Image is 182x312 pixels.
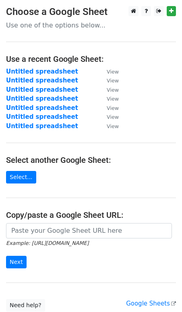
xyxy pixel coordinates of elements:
[99,113,119,120] a: View
[6,21,176,30] p: Use one of the options below...
[6,113,78,120] a: Untitled spreadsheet
[6,155,176,165] h4: Select another Google Sheet:
[6,68,78,75] a: Untitled spreadsheet
[6,299,45,312] a: Need help?
[99,77,119,84] a: View
[99,95,119,102] a: View
[6,240,89,246] small: Example: [URL][DOMAIN_NAME]
[107,87,119,93] small: View
[107,123,119,129] small: View
[6,122,78,130] a: Untitled spreadsheet
[99,104,119,112] a: View
[6,171,36,183] a: Select...
[6,104,78,112] a: Untitled spreadsheet
[99,122,119,130] a: View
[6,210,176,220] h4: Copy/paste a Google Sheet URL:
[6,77,78,84] a: Untitled spreadsheet
[6,86,78,93] a: Untitled spreadsheet
[107,105,119,111] small: View
[6,54,176,64] h4: Use a recent Google Sheet:
[6,6,176,18] h3: Choose a Google Sheet
[99,86,119,93] a: View
[6,256,27,268] input: Next
[99,68,119,75] a: View
[107,78,119,84] small: View
[6,95,78,102] a: Untitled spreadsheet
[107,114,119,120] small: View
[107,69,119,75] small: View
[126,300,176,307] a: Google Sheets
[6,223,172,238] input: Paste your Google Sheet URL here
[107,96,119,102] small: View
[142,273,182,312] iframe: Chat Widget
